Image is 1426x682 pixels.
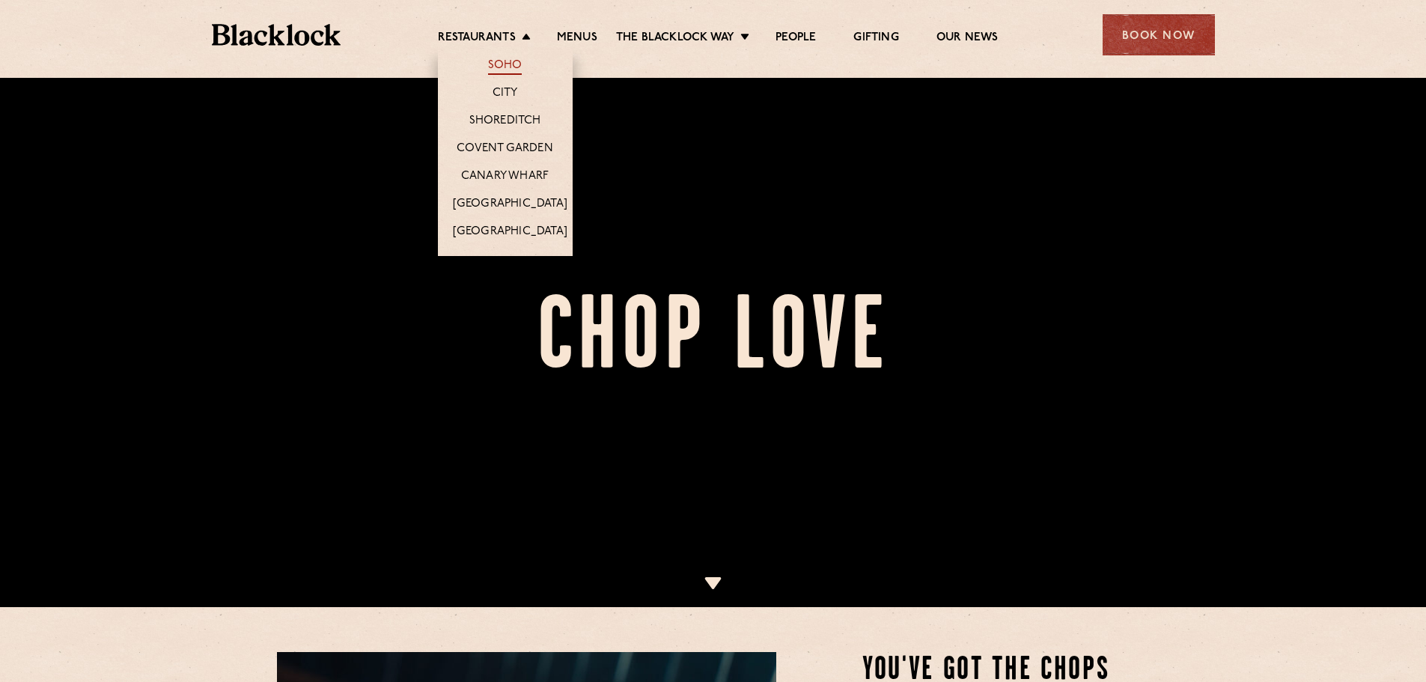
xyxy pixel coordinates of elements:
div: Book Now [1103,14,1215,55]
a: Canary Wharf [461,169,549,186]
a: People [776,31,816,47]
a: The Blacklock Way [616,31,734,47]
a: Shoreditch [469,114,541,130]
a: Menus [557,31,597,47]
a: City [493,86,518,103]
a: Gifting [853,31,898,47]
a: Soho [488,58,522,75]
a: Restaurants [438,31,516,47]
a: Our News [936,31,999,47]
a: Covent Garden [457,141,553,158]
img: BL_Textured_Logo-footer-cropped.svg [212,24,341,46]
img: icon-dropdown-cream.svg [704,577,722,589]
a: [GEOGRAPHIC_DATA] [453,225,567,241]
a: [GEOGRAPHIC_DATA] [453,197,567,213]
